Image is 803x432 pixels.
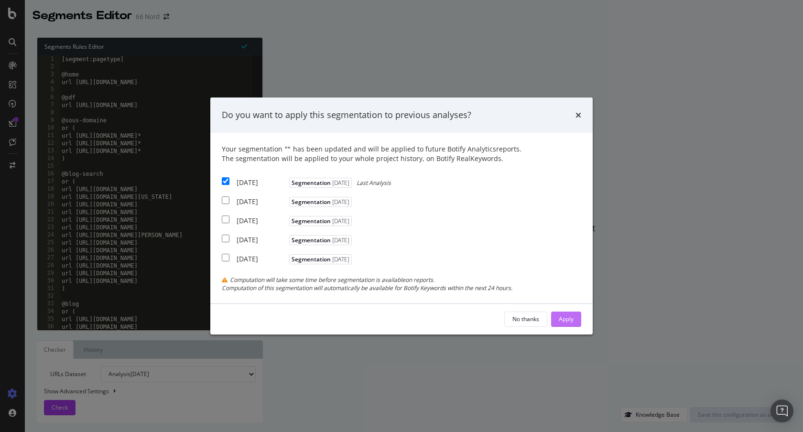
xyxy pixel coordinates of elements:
[222,284,581,292] div: Computation of this segmentation will automatically be available for Botify Keywords within the n...
[559,315,574,323] div: Apply
[285,144,291,153] span: " "
[230,276,434,284] span: Computation will take some time before segmentation is available on reports.
[504,312,547,327] button: No thanks
[331,217,349,225] span: [DATE]
[289,254,352,264] span: Segmentation
[222,154,581,163] div: The segmentation will be applied to your whole project history, on Botify RealKeywords.
[357,179,391,187] span: Last Analysis
[289,216,352,226] span: Segmentation
[575,109,581,121] div: times
[289,178,352,188] span: Segmentation
[237,178,287,187] div: [DATE]
[331,255,349,263] span: [DATE]
[289,235,352,245] span: Segmentation
[331,236,349,244] span: [DATE]
[210,97,593,335] div: modal
[237,197,287,206] div: [DATE]
[237,254,287,264] div: [DATE]
[237,235,287,245] div: [DATE]
[512,315,539,323] div: No thanks
[237,216,287,226] div: [DATE]
[222,144,581,163] div: Your segmentation has been updated and will be applied to future Botify Analytics reports.
[331,198,349,206] span: [DATE]
[222,109,471,121] div: Do you want to apply this segmentation to previous analyses?
[289,197,352,207] span: Segmentation
[770,400,793,422] div: Open Intercom Messenger
[551,312,581,327] button: Apply
[331,179,349,187] span: [DATE]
